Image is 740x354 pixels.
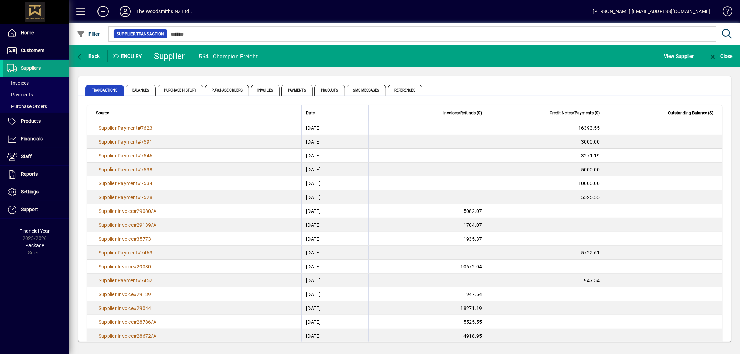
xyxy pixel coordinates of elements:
[717,1,731,24] a: Knowledge Base
[134,292,137,297] span: #
[99,264,134,269] span: Supplier Invoice
[668,109,713,117] span: Outstanding Balance ($)
[137,305,151,311] span: 29044
[96,207,159,215] a: Supplier Invoice#29080/A
[96,124,155,132] a: Supplier Payment#7623
[368,287,486,301] td: 947.54
[75,50,102,62] button: Back
[99,250,138,256] span: Supplier Payment
[314,85,345,96] span: Products
[301,149,368,163] td: [DATE]
[96,138,155,146] a: Supplier Payment#7591
[281,85,313,96] span: Payments
[20,228,50,234] span: Financial Year
[137,292,151,297] span: 29139
[134,264,137,269] span: #
[99,278,138,283] span: Supplier Payment
[99,319,134,325] span: Supplier Invoice
[96,332,159,340] a: Supplier Invoice#28672/A
[134,208,137,214] span: #
[141,181,152,186] span: 7534
[154,51,185,62] div: Supplier
[7,104,47,109] span: Purchase Orders
[138,153,141,158] span: #
[21,171,38,177] span: Reports
[550,109,600,117] span: Credit Notes/Payments ($)
[3,183,69,201] a: Settings
[138,125,141,131] span: #
[486,246,604,260] td: 5722.61
[301,329,368,343] td: [DATE]
[301,246,368,260] td: [DATE]
[138,167,141,172] span: #
[134,222,137,228] span: #
[96,152,155,159] a: Supplier Payment#7546
[85,85,124,96] span: Transactions
[96,263,154,270] a: Supplier Invoice#29080
[137,208,156,214] span: 29080/A
[486,121,604,135] td: 16393.55
[25,243,44,248] span: Package
[388,85,422,96] span: References
[117,31,164,37] span: Supplier Transaction
[3,42,69,59] a: Customers
[141,278,152,283] span: 7452
[99,153,138,158] span: Supplier Payment
[3,24,69,42] a: Home
[306,109,364,117] div: Date
[368,232,486,246] td: 1935.37
[96,193,155,201] a: Supplier Payment#7528
[99,305,134,311] span: Supplier Invoice
[3,89,69,101] a: Payments
[368,218,486,232] td: 1704.07
[99,125,138,131] span: Supplier Payment
[96,304,154,312] a: Supplier Invoice#29044
[301,204,368,218] td: [DATE]
[301,190,368,204] td: [DATE]
[99,222,134,228] span: Supplier Invoice
[96,277,155,284] a: Supplier Payment#7452
[486,190,604,204] td: 5525.55
[21,48,44,53] span: Customers
[306,109,315,117] span: Date
[77,31,100,37] span: Filter
[137,264,151,269] span: 29080
[301,260,368,274] td: [DATE]
[99,333,134,339] span: Supplier Invoice
[301,163,368,176] td: [DATE]
[3,148,69,165] a: Staff
[368,260,486,274] td: 10672.04
[77,53,100,59] span: Back
[301,135,368,149] td: [DATE]
[199,51,258,62] div: 564 - Champion Freight
[96,180,155,187] a: Supplier Payment#7534
[141,139,152,145] span: 7591
[138,139,141,145] span: #
[301,218,368,232] td: [DATE]
[486,135,604,149] td: 3000.00
[301,176,368,190] td: [DATE]
[99,181,138,186] span: Supplier Payment
[662,50,696,62] button: View Supplier
[138,195,141,200] span: #
[21,30,34,35] span: Home
[92,5,114,18] button: Add
[134,236,137,242] span: #
[21,65,41,71] span: Suppliers
[137,222,156,228] span: 29139/A
[3,101,69,112] a: Purchase Orders
[368,315,486,329] td: 5525.55
[301,121,368,135] td: [DATE]
[138,278,141,283] span: #
[141,250,152,256] span: 7463
[141,195,152,200] span: 7528
[3,77,69,89] a: Invoices
[99,208,134,214] span: Supplier Invoice
[301,287,368,301] td: [DATE]
[96,318,159,326] a: Supplier Invoice#28786/A
[593,6,711,17] div: [PERSON_NAME] [EMAIL_ADDRESS][DOMAIN_NAME]
[141,125,152,131] span: 7623
[99,167,138,172] span: Supplier Payment
[7,92,33,97] span: Payments
[301,301,368,315] td: [DATE]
